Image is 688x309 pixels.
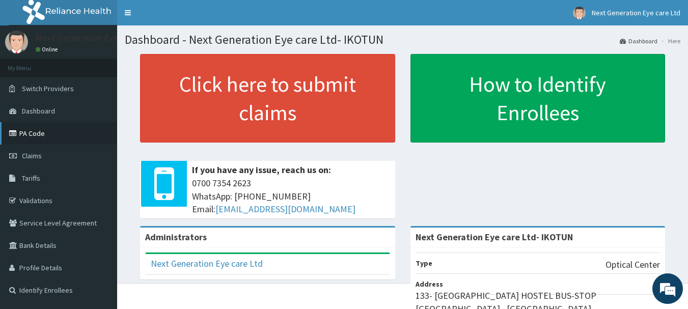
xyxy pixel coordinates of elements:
strong: Next Generation Eye care Ltd- IKOTUN [416,231,573,243]
span: Dashboard [22,106,55,116]
a: [EMAIL_ADDRESS][DOMAIN_NAME] [215,203,355,215]
span: Claims [22,151,42,160]
span: Next Generation Eye care Ltd [592,8,680,17]
img: User Image [573,7,586,19]
li: Here [658,37,680,45]
a: Online [36,46,60,53]
b: Administrators [145,231,207,243]
span: 0700 7354 2623 WhatsApp: [PHONE_NUMBER] Email: [192,177,390,216]
h1: Dashboard - Next Generation Eye care Ltd- IKOTUN [125,33,680,46]
p: Next Generation Eye care Ltd [36,33,154,42]
p: Optical Center [606,258,660,271]
span: Tariffs [22,174,40,183]
img: User Image [5,31,28,53]
b: Address [416,279,443,289]
span: Switch Providers [22,84,74,93]
a: How to Identify Enrollees [410,54,666,143]
a: Click here to submit claims [140,54,395,143]
a: Next Generation Eye care Ltd [151,258,263,269]
b: If you have any issue, reach us on: [192,164,331,176]
b: Type [416,259,432,268]
a: Dashboard [620,37,657,45]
